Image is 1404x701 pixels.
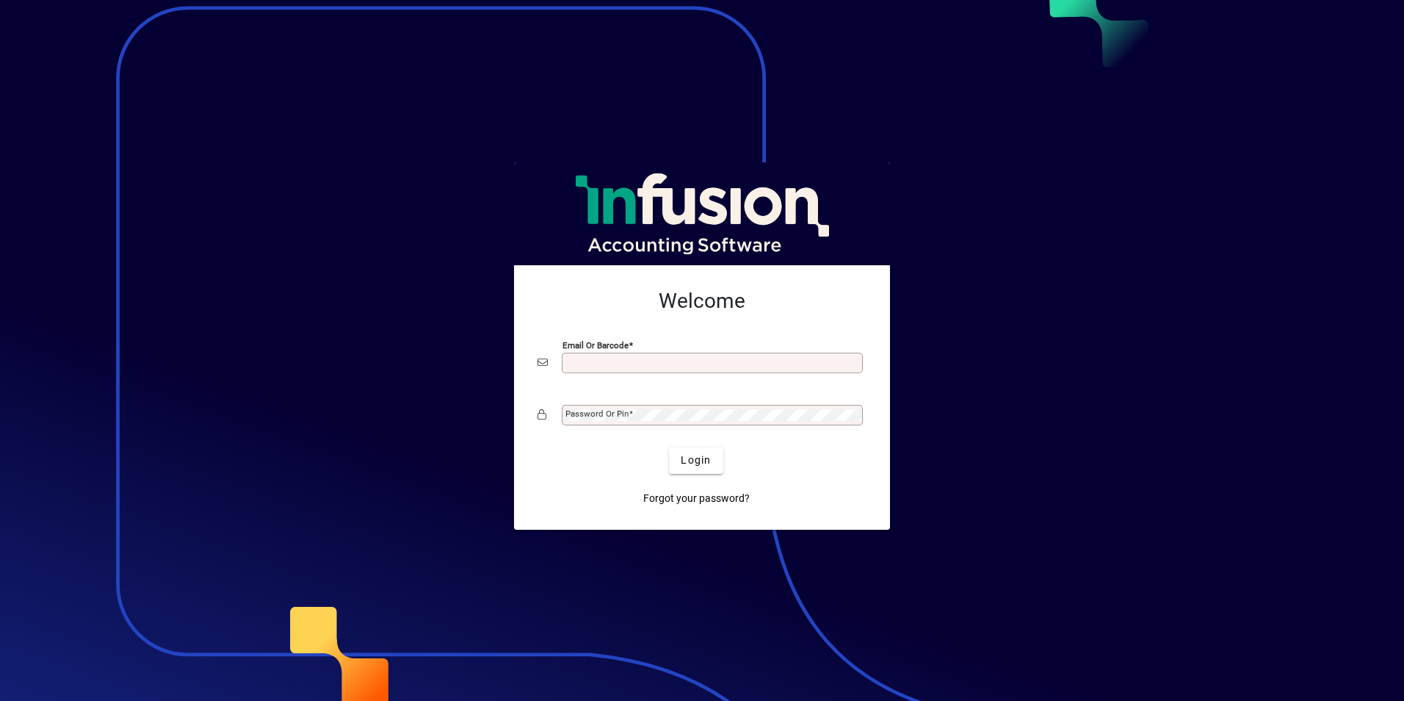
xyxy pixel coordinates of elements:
button: Login [669,447,723,474]
span: Forgot your password? [643,491,750,506]
span: Login [681,453,711,468]
h2: Welcome [538,289,866,314]
a: Forgot your password? [637,486,756,512]
mat-label: Email or Barcode [562,339,629,350]
mat-label: Password or Pin [565,409,629,419]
